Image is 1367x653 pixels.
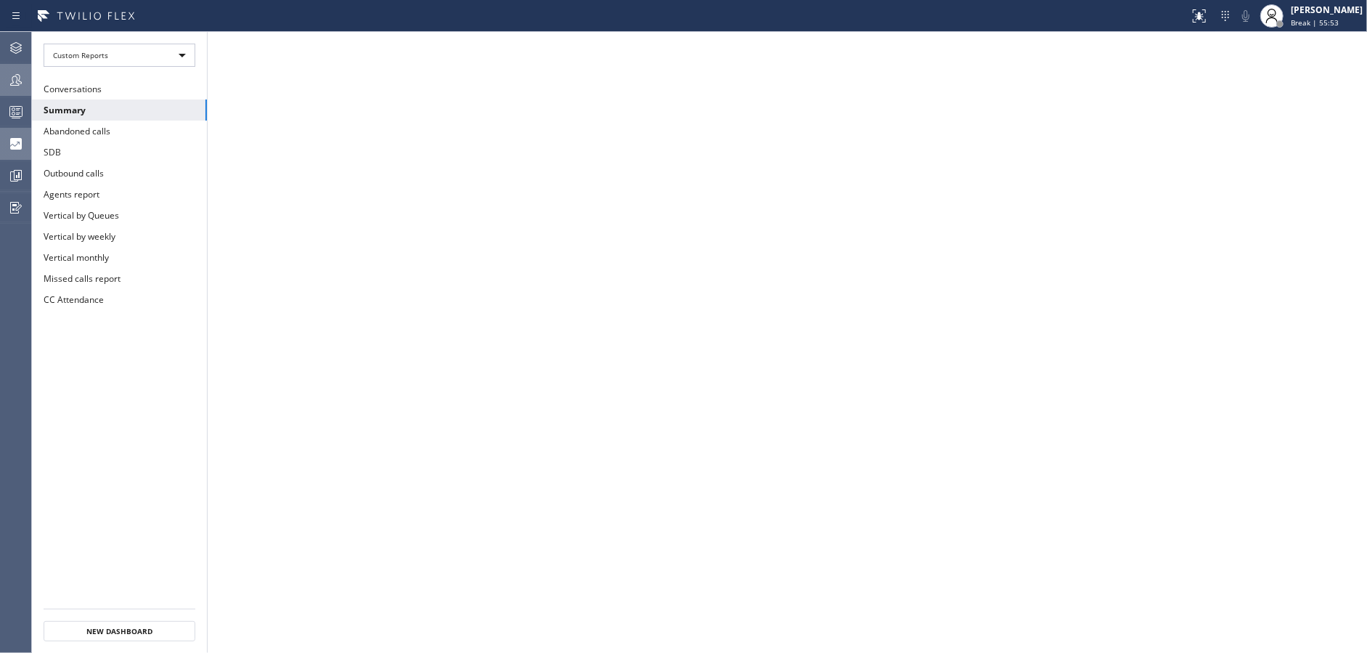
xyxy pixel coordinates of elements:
button: Summary [32,100,207,121]
span: Break | 55:53 [1291,17,1339,28]
button: Conversations [32,78,207,100]
button: CC Attendance [32,289,207,310]
button: New Dashboard [44,621,195,641]
iframe: dashboard_b794bedd1109 [208,32,1367,653]
button: SDB [32,142,207,163]
button: Outbound calls [32,163,207,184]
button: Vertical monthly [32,247,207,268]
button: Abandoned calls [32,121,207,142]
button: Mute [1236,6,1256,26]
button: Vertical by weekly [32,226,207,247]
button: Agents report [32,184,207,205]
div: Custom Reports [44,44,195,67]
button: Missed calls report [32,268,207,289]
button: Vertical by Queues [32,205,207,226]
div: [PERSON_NAME] [1291,4,1363,16]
